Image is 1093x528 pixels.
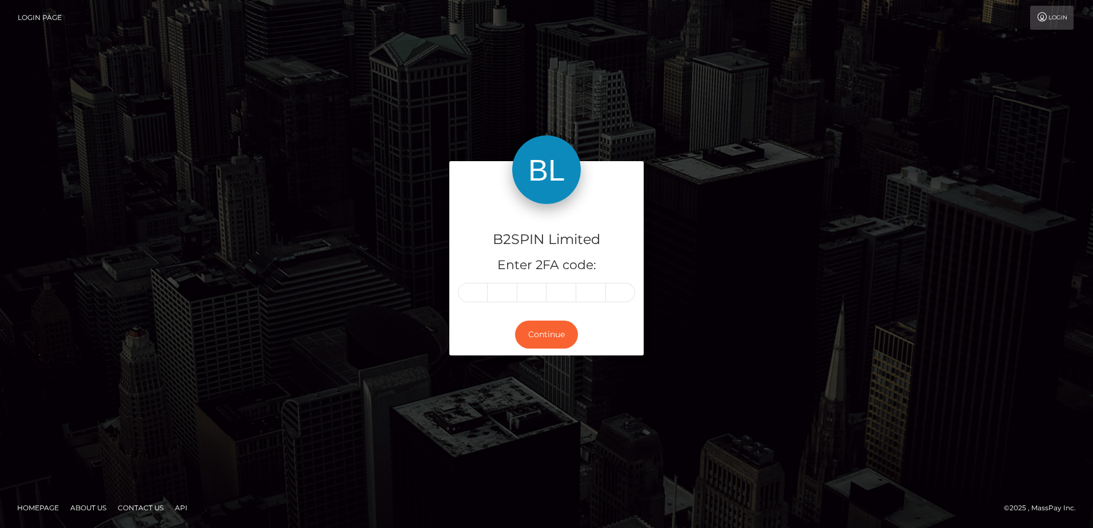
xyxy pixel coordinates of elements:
[1030,6,1074,30] a: Login
[66,499,111,517] a: About Us
[458,230,635,250] h4: B2SPIN Limited
[515,321,578,349] button: Continue
[1004,502,1084,514] div: © 2025 , MassPay Inc.
[512,135,581,204] img: B2SPIN Limited
[170,499,192,517] a: API
[458,257,635,274] h5: Enter 2FA code:
[113,499,168,517] a: Contact Us
[18,6,62,30] a: Login Page
[13,499,63,517] a: Homepage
